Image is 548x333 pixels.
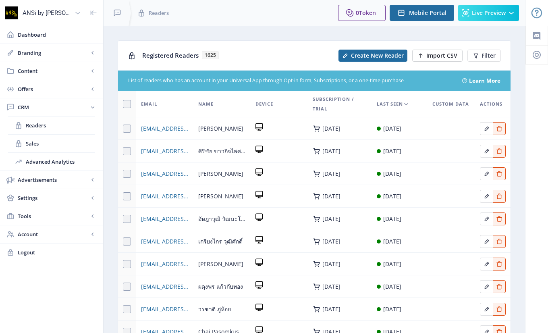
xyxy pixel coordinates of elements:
a: Learn More [469,77,500,85]
span: Create New Reader [351,52,404,59]
span: ศิริชัย ขาวกิจไพศาล [198,146,246,156]
span: Dashboard [18,31,97,39]
a: [EMAIL_ADDRESS][DOMAIN_NAME] [141,214,189,224]
a: Edit page [480,282,493,289]
div: List of readers who has an account in your Universal App through Opt-in form, Subscriptions, or a... [128,77,453,85]
a: Edit page [480,237,493,244]
span: [PERSON_NAME] [198,124,243,133]
a: Advanced Analytics [8,153,95,171]
a: [EMAIL_ADDRESS][DOMAIN_NAME] [141,169,189,179]
div: [DATE] [383,259,401,269]
span: Custom Data [432,99,469,109]
div: [DATE] [322,193,340,200]
div: [DATE] [322,261,340,267]
a: [EMAIL_ADDRESS][DOMAIN_NAME] [141,237,189,246]
a: [EMAIL_ADDRESS][DOMAIN_NAME] [141,304,189,314]
span: Offers [18,85,89,93]
span: Content [18,67,89,75]
a: Edit page [480,304,493,312]
a: Edit page [480,169,493,177]
span: [PERSON_NAME] [198,191,243,201]
a: Readers [8,117,95,134]
span: Settings [18,194,89,202]
a: Edit page [480,259,493,267]
span: CRM [18,103,89,111]
span: 1625 [202,51,219,59]
a: Edit page [480,146,493,154]
div: [DATE] [322,283,340,290]
a: Edit page [480,214,493,222]
a: [EMAIL_ADDRESS][DOMAIN_NAME] [141,191,189,201]
a: Edit page [493,191,506,199]
span: Mobile Portal [409,10,446,16]
span: Advertisements [18,176,89,184]
span: ผดุงพร แก้วกับทอง [198,282,243,291]
span: Import CSV [426,52,457,59]
a: [EMAIL_ADDRESS][DOMAIN_NAME] [141,282,189,291]
a: [EMAIL_ADDRESS][DOMAIN_NAME] [141,146,189,156]
span: Branding [18,49,89,57]
span: Readers [26,121,95,129]
a: Edit page [493,169,506,177]
div: [DATE] [322,171,340,177]
span: [PERSON_NAME] [198,259,243,269]
div: ANSi by [PERSON_NAME] [23,4,71,22]
span: Advanced Analytics [26,158,95,166]
div: [DATE] [383,214,401,224]
span: Registered Readers [142,51,199,59]
button: Create New Reader [338,50,407,62]
a: Edit page [480,124,493,131]
div: [DATE] [322,216,340,222]
a: Edit page [493,124,506,131]
div: [DATE] [383,124,401,133]
span: [PERSON_NAME] [198,169,243,179]
img: properties.app_icon.png [5,6,18,19]
div: [DATE] [322,148,340,154]
span: Readers [149,9,169,17]
div: [DATE] [322,238,340,245]
span: Token [359,9,376,17]
a: New page [334,50,407,62]
span: Actions [480,99,502,109]
span: Subscription / Trial [313,94,367,114]
span: Logout [18,248,97,256]
span: Tools [18,212,89,220]
div: [DATE] [383,237,401,246]
span: Sales [26,139,95,148]
a: Edit page [493,146,506,154]
button: Live Preview [458,5,519,21]
span: Email [141,99,157,109]
span: Device [255,99,273,109]
div: [DATE] [322,125,340,132]
a: Edit page [480,191,493,199]
div: [DATE] [383,169,401,179]
span: Name [198,99,214,109]
span: Live Preview [472,10,506,16]
span: [EMAIL_ADDRESS][DOMAIN_NAME] [141,124,189,133]
span: Filter [482,52,496,59]
a: Edit page [493,214,506,222]
button: 0Token [338,5,386,21]
a: Edit page [493,304,506,312]
span: Last Seen [377,99,403,109]
button: Mobile Portal [390,5,454,21]
a: Edit page [493,237,506,244]
div: [DATE] [383,304,401,314]
a: Edit page [493,259,506,267]
div: [DATE] [322,306,340,312]
span: [EMAIL_ADDRESS][DOMAIN_NAME] [141,259,189,269]
div: [DATE] [383,282,401,291]
button: Filter [467,50,501,62]
a: New page [407,50,463,62]
button: Import CSV [412,50,463,62]
span: เกรียงไกร วุฒิศักดิ์ [198,237,243,246]
span: Account [18,230,89,238]
div: [DATE] [383,191,401,201]
div: [DATE] [383,146,401,156]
